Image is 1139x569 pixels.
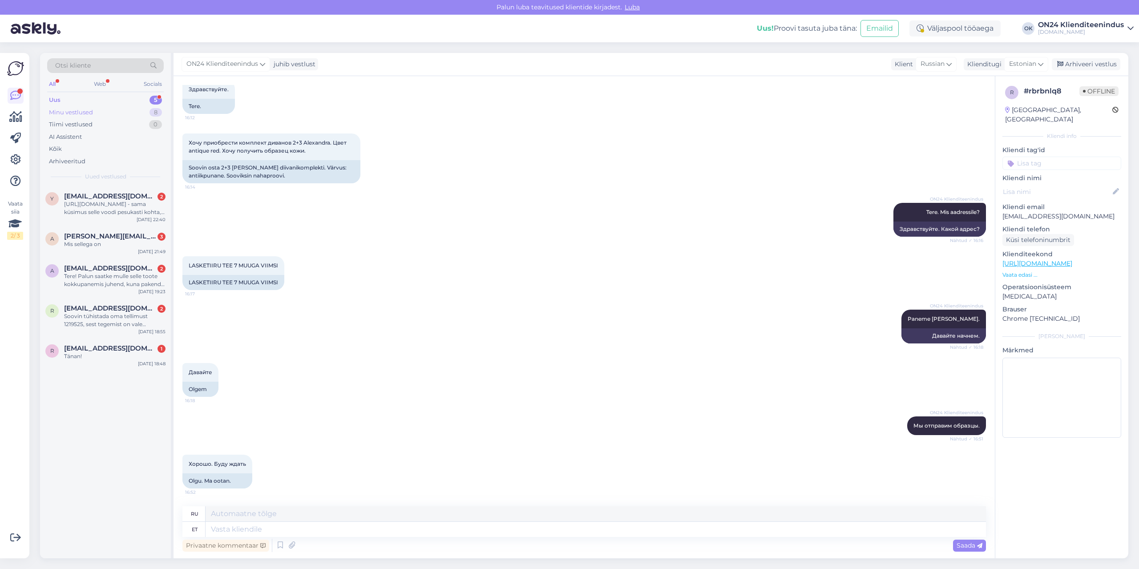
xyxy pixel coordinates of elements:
[137,216,166,223] div: [DATE] 22:40
[1009,59,1036,69] span: Estonian
[49,133,82,141] div: AI Assistent
[908,315,980,322] span: Paneme [PERSON_NAME].
[1052,58,1120,70] div: Arhiveeri vestlus
[860,20,899,37] button: Emailid
[50,267,54,274] span: A
[185,291,218,297] span: 16:17
[50,347,54,354] span: r
[1003,187,1111,197] input: Lisa nimi
[185,114,218,121] span: 16:12
[64,200,166,216] div: [URL][DOMAIN_NAME] - sama küsimus selle voodi pesukasti kohta, mis on kandevõime
[1038,21,1134,36] a: ON24 Klienditeenindus[DOMAIN_NAME]
[64,264,157,272] span: Airivaldmann@gmail.com
[189,139,348,154] span: Хочу приобрести комплект диванов 2+3 Alexandra. Цвет antique red. Хочу получить образец кожи.
[622,3,642,11] span: Luba
[158,193,166,201] div: 2
[901,328,986,343] div: Давайте начнем.
[1005,105,1112,124] div: [GEOGRAPHIC_DATA], [GEOGRAPHIC_DATA]
[64,344,157,352] span: rincontrina@hotmail.com
[55,61,91,70] span: Otsi kliente
[158,233,166,241] div: 3
[930,303,983,309] span: ON24 Klienditeenindus
[1002,157,1121,170] input: Lisa tag
[1002,292,1121,301] p: [MEDICAL_DATA]
[891,60,913,69] div: Klient
[149,108,162,117] div: 8
[7,60,24,77] img: Askly Logo
[1010,89,1014,96] span: r
[191,506,198,521] div: ru
[64,352,166,360] div: Tänan!
[49,145,62,153] div: Kõik
[964,60,1002,69] div: Klienditugi
[957,541,982,549] span: Saada
[158,265,166,273] div: 2
[182,160,360,183] div: Soovin osta 2+3 [PERSON_NAME] diivanikomplekti. Värvus: antiikpunane. Sooviksin nahaproovi.
[189,86,229,93] span: Здравствуйте.
[1002,282,1121,292] p: Operatsioonisüsteem
[1002,346,1121,355] p: Märkmed
[1002,145,1121,155] p: Kliendi tag'id
[1002,332,1121,340] div: [PERSON_NAME]
[1002,314,1121,323] p: Chrome [TECHNICAL_ID]
[85,173,126,181] span: Uued vestlused
[47,78,57,90] div: All
[185,489,218,496] span: 16:52
[64,272,166,288] div: Tere! Palun saatke mulle selle toote kokkupanemis juhend, kuna pakendis see puudus. Toode: A3-459210
[64,304,157,312] span: rebekaneitsov@gmail.com
[270,60,315,69] div: juhib vestlust
[1002,212,1121,221] p: [EMAIL_ADDRESS][DOMAIN_NAME]
[189,369,212,375] span: Давайте
[757,23,857,34] div: Proovi tasuta juba täna:
[950,436,983,442] span: Nähtud ✓ 16:51
[138,248,166,255] div: [DATE] 21:49
[182,382,218,397] div: Olgem
[158,345,166,353] div: 1
[1002,234,1074,246] div: Küsi telefoninumbrit
[49,120,93,129] div: Tiimi vestlused
[1002,305,1121,314] p: Brauser
[1024,86,1079,97] div: # rbrbnlq8
[921,59,945,69] span: Russian
[138,360,166,367] div: [DATE] 18:48
[64,312,166,328] div: Soovin tühistada oma tellimust 1219525, sest tegemist on vale mõõduga. Ma lugesin nagu sobiks see...
[192,522,198,537] div: et
[50,307,54,314] span: r
[1002,225,1121,234] p: Kliendi telefon
[7,200,23,240] div: Vaata siia
[64,232,157,240] span: andrus.baumann@gmail.com
[49,108,93,117] div: Minu vestlused
[49,157,85,166] div: Arhiveeritud
[913,422,980,429] span: Мы отправим образцы.
[1002,132,1121,140] div: Kliendi info
[1022,22,1034,35] div: OK
[7,232,23,240] div: 2 / 3
[1079,86,1119,96] span: Offline
[930,196,983,202] span: ON24 Klienditeenindus
[950,344,983,351] span: Nähtud ✓ 16:18
[149,120,162,129] div: 0
[926,209,980,215] span: Tere. Mis aadressile?
[189,460,246,467] span: Хорошо. Буду ждать
[158,305,166,313] div: 2
[186,59,258,69] span: ON24 Klienditeenindus
[92,78,108,90] div: Web
[182,275,284,290] div: LASKETIIRU TEE 7 MUUGA VIIMSI
[1002,202,1121,212] p: Kliendi email
[1002,271,1121,279] p: Vaata edasi ...
[142,78,164,90] div: Socials
[49,96,61,105] div: Uus
[185,397,218,404] span: 16:18
[1038,21,1124,28] div: ON24 Klienditeenindus
[64,240,166,248] div: Mis sellega on
[182,99,235,114] div: Tere.
[50,195,54,202] span: y
[138,328,166,335] div: [DATE] 18:55
[1002,259,1072,267] a: [URL][DOMAIN_NAME]
[950,237,983,244] span: Nähtud ✓ 16:16
[893,222,986,237] div: Здравствуйте. Какой адрес?
[930,409,983,416] span: ON24 Klienditeenindus
[1038,28,1124,36] div: [DOMAIN_NAME]
[138,288,166,295] div: [DATE] 19:23
[185,184,218,190] span: 16:14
